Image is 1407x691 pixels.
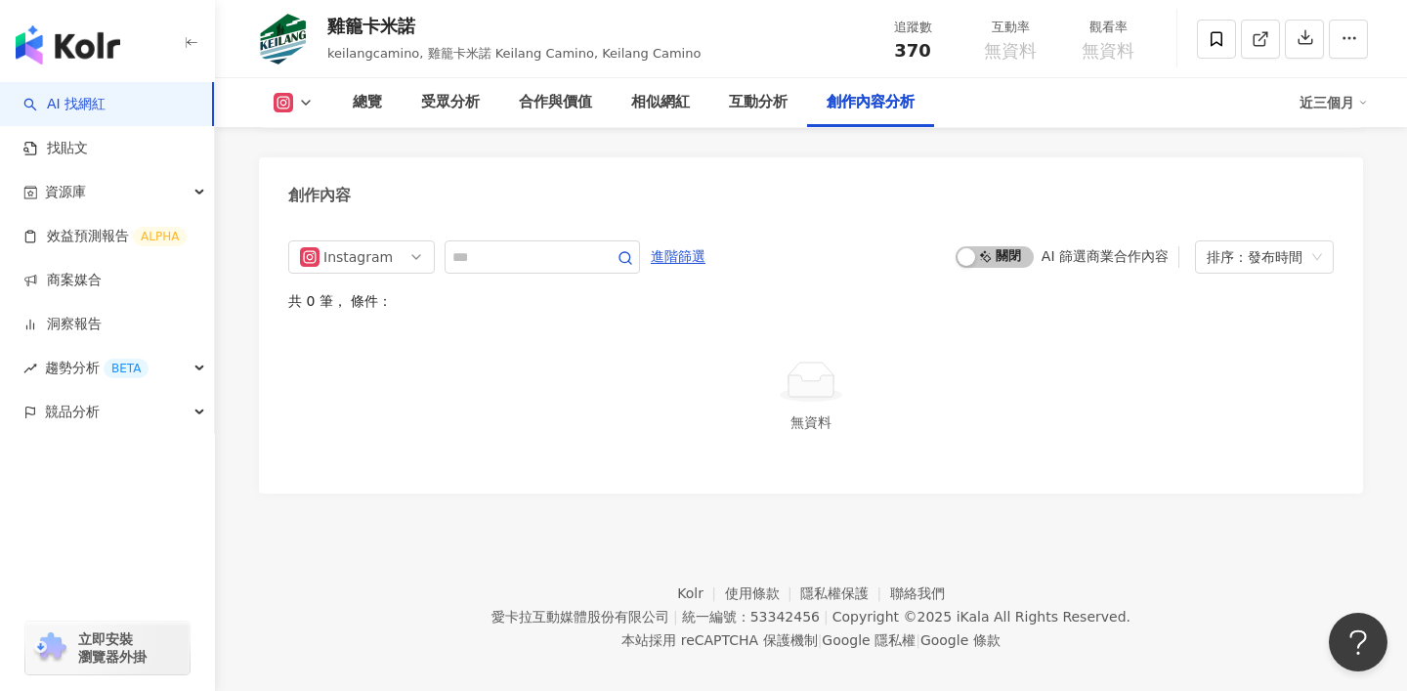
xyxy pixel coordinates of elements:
[45,170,86,214] span: 資源庫
[23,315,102,334] a: 洞察報告
[916,632,920,648] span: |
[78,630,147,666] span: 立即安裝 瀏覽器外掛
[621,628,1000,652] span: 本站採用 reCAPTCHA 保護機制
[1071,18,1145,37] div: 觀看率
[16,25,120,65] img: logo
[729,91,788,114] div: 互動分析
[1300,87,1368,118] div: 近三個月
[650,240,706,272] button: 進階篩選
[296,411,1326,433] div: 無資料
[31,632,69,664] img: chrome extension
[1042,248,1169,264] div: AI 篩選商業合作內容
[353,91,382,114] div: 總覽
[827,91,915,114] div: 創作內容分析
[677,585,724,601] a: Kolr
[23,362,37,375] span: rise
[682,609,820,625] div: 統一編號：53342456
[23,95,106,114] a: searchAI 找網紅
[491,609,669,625] div: 愛卡拉互動媒體股份有限公司
[824,609,829,625] span: |
[890,585,945,601] a: 聯絡我們
[327,14,701,38] div: 雞籠卡米諾
[875,18,950,37] div: 追蹤數
[822,632,916,648] a: Google 隱私權
[651,241,705,273] span: 進階篩選
[421,91,480,114] div: 受眾分析
[1207,241,1304,273] div: 排序：發布時間
[920,632,1001,648] a: Google 條款
[519,91,592,114] div: 合作與價值
[254,10,313,68] img: KOL Avatar
[23,271,102,290] a: 商案媒合
[327,46,701,61] span: keilangcamino, 雞籠卡米諾 Keilang Camino, Keilang Camino
[1329,613,1387,671] iframe: Help Scout Beacon - Open
[832,609,1130,625] div: Copyright © 2025 All Rights Reserved.
[45,346,149,390] span: 趨勢分析
[288,293,1334,309] div: 共 0 筆 ， 條件：
[23,139,88,158] a: 找貼文
[818,632,823,648] span: |
[288,185,351,206] div: 創作內容
[1082,41,1134,61] span: 無資料
[23,227,187,246] a: 效益預測報告ALPHA
[957,609,990,625] a: iKala
[984,41,1037,61] span: 無資料
[673,609,678,625] span: |
[45,390,100,434] span: 競品分析
[104,359,149,378] div: BETA
[323,241,387,273] div: Instagram
[894,40,931,61] span: 370
[25,622,190,674] a: chrome extension立即安裝 瀏覽器外掛
[725,585,801,601] a: 使用條款
[631,91,690,114] div: 相似網紅
[800,585,890,601] a: 隱私權保護
[973,18,1047,37] div: 互動率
